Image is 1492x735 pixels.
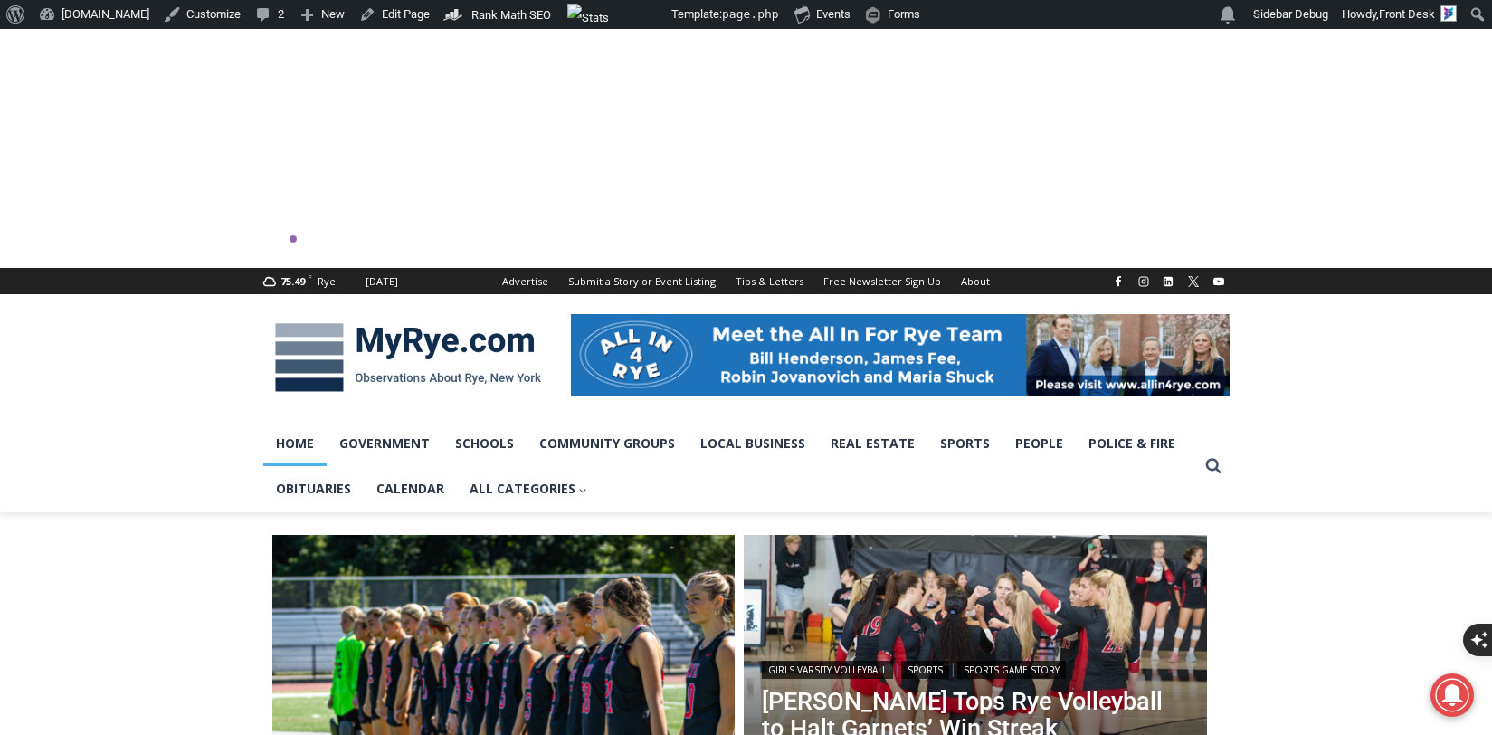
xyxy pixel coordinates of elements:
[492,268,558,294] a: Advertise
[1133,271,1155,292] a: Instagram
[327,421,442,466] a: Government
[571,314,1230,396] img: All in for Rye
[951,268,1000,294] a: About
[927,421,1003,466] a: Sports
[280,274,305,288] span: 75.49
[1003,421,1076,466] a: People
[688,421,818,466] a: Local Business
[558,268,726,294] a: Submit a Story or Event Listing
[263,310,553,405] img: MyRye.com
[722,7,779,21] span: page.php
[1076,421,1188,466] a: Police & Fire
[818,421,927,466] a: Real Estate
[471,8,551,22] span: Rank Math SEO
[726,268,813,294] a: Tips & Letters
[957,661,1066,679] a: Sports Game Story
[1107,271,1129,292] a: Facebook
[762,661,893,679] a: Girls Varsity Volleyball
[263,421,1197,512] nav: Primary Navigation
[567,4,669,25] img: Views over 48 hours. Click for more Jetpack Stats.
[527,421,688,466] a: Community Groups
[470,479,588,499] span: All Categories
[366,273,398,290] div: [DATE]
[813,268,951,294] a: Free Newsletter Sign Up
[308,272,312,282] span: F
[901,661,949,679] a: Sports
[263,466,364,511] a: Obituaries
[1379,7,1435,21] span: Front Desk
[1197,450,1230,482] button: View Search Form
[762,657,1189,679] div: | |
[457,466,601,511] a: All Categories
[442,421,527,466] a: Schools
[1157,271,1179,292] a: Linkedin
[1208,271,1230,292] a: YouTube
[492,268,1000,294] nav: Secondary Navigation
[318,273,336,290] div: Rye
[263,421,327,466] a: Home
[364,466,457,511] a: Calendar
[1183,271,1204,292] a: X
